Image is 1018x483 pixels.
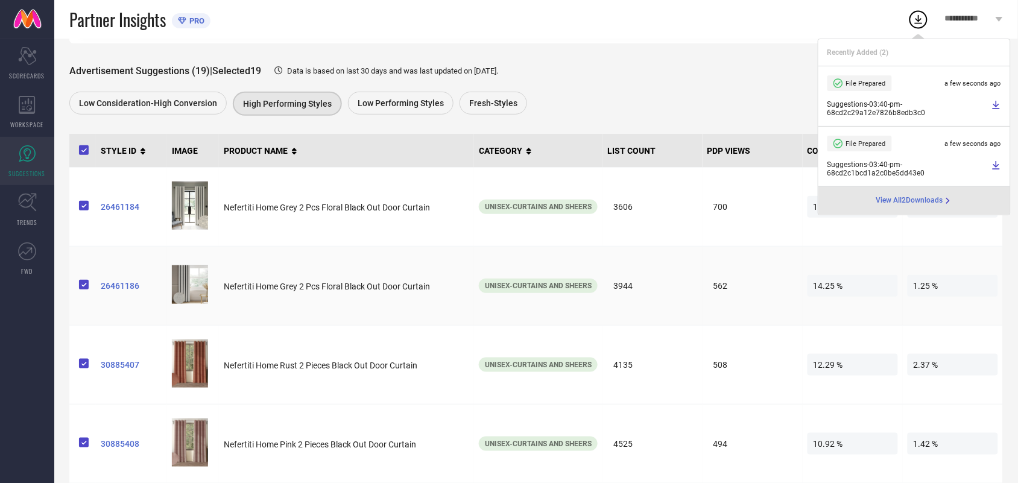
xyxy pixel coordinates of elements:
span: SCORECARDS [10,71,45,80]
span: Nefertiti Home Rust 2 Pieces Black Out Door Curtain [224,361,417,370]
span: 494 [707,433,798,455]
span: Unisex-Curtains and Sheers [485,203,592,211]
a: 26461186 [101,281,162,291]
span: 700 [707,196,798,218]
span: a few seconds ago [945,140,1001,148]
div: Open download list [908,8,929,30]
span: 3944 [607,275,698,297]
span: Low Performing Styles [358,98,444,108]
span: 1.25 % [908,275,998,297]
span: Data is based on last 30 days and was last updated on [DATE] . [287,66,498,75]
span: High Performing Styles [243,99,332,109]
span: 3606 [607,196,698,218]
a: Download [991,160,1001,177]
span: 562 [707,275,798,297]
span: Suggestions - 03:40-pm - 68cd2c29a12e7826b8edb3c0 [827,100,988,117]
a: 30885407 [101,360,162,370]
span: Low Consideration-High Conversion [79,98,217,108]
span: 4525 [607,433,698,455]
span: Advertisement Suggestions (19) [69,65,210,77]
th: CATEGORY [474,134,602,168]
span: a few seconds ago [945,80,1001,87]
span: 4135 [607,354,698,376]
span: PRO [186,16,204,25]
span: | [210,65,212,77]
a: Download [991,100,1001,117]
a: 26461184 [101,202,162,212]
span: Fresh-Styles [469,98,517,108]
span: FWD [22,267,33,276]
span: 508 [707,354,798,376]
th: LIST COUNT [602,134,703,168]
img: 9d5c0363-0153-4869-bacd-c69fda5d869d1702649547892NefertitiHomeGreySetof2FloralBlackOutDoorCurtain... [172,182,208,230]
th: STYLE ID [96,134,167,168]
span: Unisex-Curtains and Sheers [485,440,592,448]
span: 2.37 % [908,354,998,376]
a: View All2Downloads [876,196,953,206]
span: 12.29 % [808,354,898,376]
span: Nefertiti Home Pink 2 Pieces Black Out Door Curtain [224,440,416,449]
span: Unisex-Curtains and Sheers [485,282,592,290]
span: WORKSPACE [11,120,44,129]
span: View All 2 Downloads [876,196,943,206]
span: TRENDS [17,218,37,227]
span: SUGGESTIONS [9,169,46,178]
th: PRODUCT NAME [219,134,474,168]
span: 1.42 % [908,433,998,455]
img: mNpGFCic_a34c7c61eaf547aca9cab868a7aae59a.jpg [172,418,208,467]
span: Suggestions - 03:40-pm - 68cd2c1bcd1a2c0be5dd43e0 [827,160,988,177]
div: Open download page [876,196,953,206]
span: 14.25 % [808,275,898,297]
img: 9xG4yZS7_2abe3812c0ce4770bfdef9be3df70ae1.jpg [172,339,208,388]
span: Unisex-Curtains and Sheers [485,361,592,369]
span: Recently Added ( 2 ) [827,48,889,57]
span: File Prepared [846,80,886,87]
span: Nefertiti Home Grey 2 Pcs Floral Black Out Door Curtain [224,203,430,212]
th: PDP VIEWS [703,134,803,168]
span: Partner Insights [69,7,166,32]
th: IMAGE [167,134,219,168]
span: Selected 19 [212,65,261,77]
a: 30885408 [101,439,162,449]
span: File Prepared [846,140,886,148]
img: 322175a6-2dad-4564-98b9-8aecc72acd311702649552726NefertitiHomeGreySetof2FloralBlackOutDoorCurtain... [172,260,208,309]
span: 10.92 % [808,433,898,455]
span: 19.42 % [808,196,898,218]
span: Nefertiti Home Grey 2 Pcs Floral Black Out Door Curtain [224,282,430,291]
th: CONSIDERATION [803,134,903,168]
